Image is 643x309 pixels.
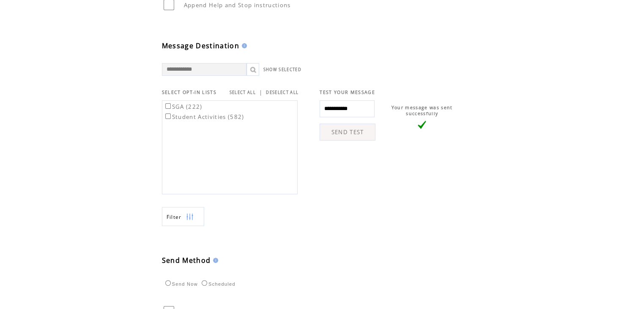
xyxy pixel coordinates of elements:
[230,90,256,95] a: SELECT ALL
[165,103,171,109] input: SGA (222)
[162,207,204,226] a: Filter
[162,89,216,95] span: SELECT OPT-IN LISTS
[186,207,194,226] img: filters.png
[162,41,239,50] span: Message Destination
[165,280,171,286] input: Send Now
[320,124,375,141] a: SEND TEST
[165,113,171,119] input: Student Activities (582)
[162,256,211,265] span: Send Method
[202,280,207,286] input: Scheduled
[211,258,218,263] img: help.gif
[259,88,263,96] span: |
[320,89,375,95] span: TEST YOUR MESSAGE
[418,121,426,129] img: vLarge.png
[184,1,291,9] span: Append Help and Stop instructions
[167,213,182,221] span: Show filters
[200,281,235,287] label: Scheduled
[239,43,247,48] img: help.gif
[391,105,453,116] span: Your message was sent successfully
[164,103,202,110] label: SGA (222)
[164,113,244,121] label: Student Activities (582)
[163,281,198,287] label: Send Now
[266,90,298,95] a: DESELECT ALL
[263,67,301,72] a: SHOW SELECTED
